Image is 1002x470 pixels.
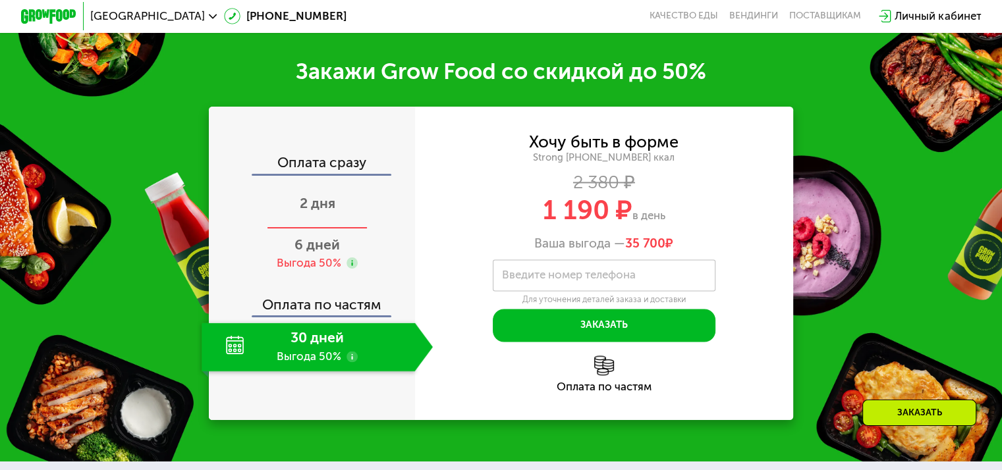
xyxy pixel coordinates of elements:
div: Оплата по частям [415,381,794,392]
div: Для уточнения деталей заказа и доставки [493,294,715,305]
div: Ваша выгода — [415,236,794,251]
div: Strong [PHONE_NUMBER] ккал [415,151,794,164]
span: 2 дня [300,195,335,211]
button: Заказать [493,309,715,342]
div: Оплата сразу [210,155,415,173]
div: Личный кабинет [895,8,981,24]
div: Заказать [862,400,976,426]
div: Хочу быть в форме [529,134,679,149]
div: Выгода 50% [277,255,341,271]
span: 1 190 ₽ [543,194,632,226]
span: [GEOGRAPHIC_DATA] [90,11,205,22]
img: l6xcnZfty9opOoJh.png [594,355,614,375]
div: поставщикам [789,11,861,22]
div: Оплата по частям [210,284,415,316]
a: [PHONE_NUMBER] [224,8,347,24]
a: Вендинги [729,11,778,22]
span: 35 700 [625,236,665,251]
a: Качество еды [650,11,718,22]
div: 2 380 ₽ [415,174,794,190]
span: 6 дней [294,236,340,253]
span: в день [632,209,665,222]
label: Введите номер телефона [502,271,636,279]
span: ₽ [625,236,673,251]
